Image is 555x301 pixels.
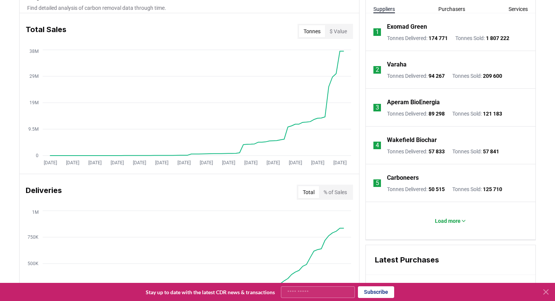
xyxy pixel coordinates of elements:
[429,148,445,154] span: 57 833
[486,35,509,41] span: 1 807 222
[387,148,445,155] p: Tonnes Delivered :
[387,34,448,42] p: Tonnes Delivered :
[387,60,407,69] a: Varaha
[373,5,395,13] button: Suppliers
[311,160,324,165] tspan: [DATE]
[387,110,445,117] p: Tonnes Delivered :
[333,160,347,165] tspan: [DATE]
[376,141,379,150] p: 4
[319,186,351,198] button: % of Sales
[88,160,102,165] tspan: [DATE]
[483,186,502,192] span: 125 710
[387,185,445,193] p: Tonnes Delivered :
[429,73,445,79] span: 94 267
[387,136,437,145] a: Wakefield Biochar
[289,160,302,165] tspan: [DATE]
[387,22,427,31] a: Exomad Green
[429,35,448,41] span: 174 771
[299,25,325,37] button: Tonnes
[133,160,146,165] tspan: [DATE]
[455,34,509,42] p: Tonnes Sold :
[28,235,39,240] tspan: 750K
[483,148,499,154] span: 57 841
[32,210,39,215] tspan: 1M
[375,281,526,299] span: purchased 500 tonnes from
[452,72,502,80] p: Tonnes Sold :
[222,160,235,165] tspan: [DATE]
[452,110,502,117] p: Tonnes Sold :
[375,281,424,290] a: Wren Climate, PBC
[435,217,461,225] p: Load more
[200,160,213,165] tspan: [DATE]
[29,100,39,105] tspan: 19M
[28,261,39,266] tspan: 500K
[483,73,502,79] span: 209 600
[509,5,528,13] button: Services
[267,160,280,165] tspan: [DATE]
[429,111,445,117] span: 89 298
[29,49,39,54] tspan: 38M
[298,186,319,198] button: Total
[111,160,124,165] tspan: [DATE]
[155,160,168,165] tspan: [DATE]
[26,185,62,200] h3: Deliveries
[376,65,379,74] p: 2
[27,4,351,12] p: Find detailed analysis of carbon removal data through time.
[177,160,191,165] tspan: [DATE]
[387,72,445,80] p: Tonnes Delivered :
[483,111,502,117] span: 121 183
[387,173,419,182] a: Carboneers
[429,213,473,228] button: Load more
[26,24,66,39] h3: Total Sales
[28,127,39,132] tspan: 9.5M
[438,5,465,13] button: Purchasers
[452,185,502,193] p: Tonnes Sold :
[387,98,440,107] a: Aperam BioEnergia
[244,160,257,165] tspan: [DATE]
[376,28,379,37] p: 1
[325,25,351,37] button: $ Value
[452,148,499,155] p: Tonnes Sold :
[429,186,445,192] span: 50 515
[36,153,39,158] tspan: 0
[375,254,526,265] h3: Latest Purchases
[29,74,39,79] tspan: 29M
[44,160,57,165] tspan: [DATE]
[376,103,379,112] p: 3
[376,179,379,188] p: 5
[66,160,79,165] tspan: [DATE]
